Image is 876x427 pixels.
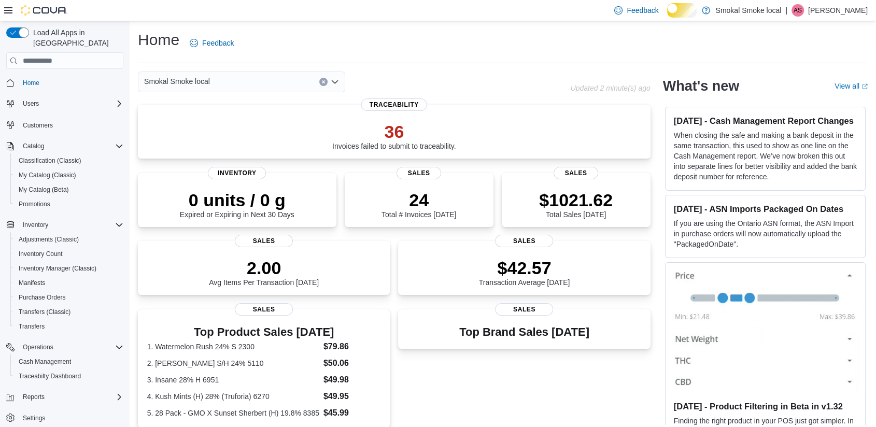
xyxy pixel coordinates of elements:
[15,355,123,368] span: Cash Management
[147,326,381,338] h3: Top Product Sales [DATE]
[332,121,456,142] p: 36
[10,305,128,319] button: Transfers (Classic)
[667,3,697,18] input: Dark Mode
[19,358,71,366] span: Cash Management
[138,30,179,50] h1: Home
[15,154,86,167] a: Classification (Classic)
[10,276,128,290] button: Manifests
[15,320,49,333] a: Transfers
[19,171,76,179] span: My Catalog (Classic)
[147,358,319,368] dt: 2. [PERSON_NAME] S/H 24% 5110
[479,258,570,278] p: $42.57
[19,219,52,231] button: Inventory
[2,390,128,404] button: Reports
[554,167,598,179] span: Sales
[15,248,67,260] a: Inventory Count
[23,142,44,150] span: Catalog
[19,140,123,152] span: Catalog
[19,235,79,244] span: Adjustments (Classic)
[674,130,857,182] p: When closing the safe and making a bank deposit in the same transaction, this used to show as one...
[208,167,266,179] span: Inventory
[674,204,857,214] h3: [DATE] - ASN Imports Packaged On Dates
[19,200,50,208] span: Promotions
[235,303,293,316] span: Sales
[23,343,53,351] span: Operations
[785,4,787,17] p: |
[19,119,57,132] a: Customers
[15,291,123,304] span: Purchase Orders
[361,98,427,111] span: Traceability
[19,322,45,331] span: Transfers
[19,118,123,131] span: Customers
[15,355,75,368] a: Cash Management
[23,121,53,130] span: Customers
[715,4,781,17] p: Smokal Smoke local
[19,264,96,273] span: Inventory Manager (Classic)
[15,277,123,289] span: Manifests
[10,369,128,383] button: Traceabilty Dashboard
[674,401,857,411] h3: [DATE] - Product Filtering in Beta in v1.32
[15,320,123,333] span: Transfers
[397,167,441,179] span: Sales
[10,182,128,197] button: My Catalog (Beta)
[209,258,319,278] p: 2.00
[19,76,123,89] span: Home
[663,78,739,94] h2: What's new
[15,306,75,318] a: Transfers (Classic)
[19,156,81,165] span: Classification (Classic)
[15,233,123,246] span: Adjustments (Classic)
[19,77,44,89] a: Home
[861,83,868,90] svg: External link
[180,190,294,219] div: Expired or Expiring in Next 30 Days
[144,75,210,88] span: Smokal Smoke local
[15,248,123,260] span: Inventory Count
[792,4,804,17] div: Adam Sanchez
[19,341,58,353] button: Operations
[10,232,128,247] button: Adjustments (Classic)
[15,183,73,196] a: My Catalog (Beta)
[10,153,128,168] button: Classification (Classic)
[495,235,553,247] span: Sales
[209,258,319,287] div: Avg Items Per Transaction [DATE]
[808,4,868,17] p: [PERSON_NAME]
[674,218,857,249] p: If you are using the Ontario ASN format, the ASN Import in purchase orders will now automatically...
[23,79,39,87] span: Home
[332,121,456,150] div: Invoices failed to submit to traceability.
[2,75,128,90] button: Home
[382,190,456,210] p: 24
[21,5,67,16] img: Cova
[2,410,128,425] button: Settings
[19,97,43,110] button: Users
[15,370,123,382] span: Traceabilty Dashboard
[29,27,123,48] span: Load All Apps in [GEOGRAPHIC_DATA]
[19,219,123,231] span: Inventory
[2,117,128,132] button: Customers
[10,319,128,334] button: Transfers
[2,218,128,232] button: Inventory
[19,279,45,287] span: Manifests
[19,372,81,380] span: Traceabilty Dashboard
[19,308,70,316] span: Transfers (Classic)
[570,84,650,92] p: Updated 2 minute(s) ago
[147,375,319,385] dt: 3. Insane 28% H 6951
[479,258,570,287] div: Transaction Average [DATE]
[19,293,66,302] span: Purchase Orders
[382,190,456,219] div: Total # Invoices [DATE]
[15,233,83,246] a: Adjustments (Classic)
[15,291,70,304] a: Purchase Orders
[15,169,80,181] a: My Catalog (Classic)
[23,393,45,401] span: Reports
[319,78,328,86] button: Clear input
[147,408,319,418] dt: 5. 28 Pack - GMO X Sunset Sherbert (H) 19.8% 8385
[15,370,85,382] a: Traceabilty Dashboard
[15,306,123,318] span: Transfers (Classic)
[323,340,381,353] dd: $79.86
[459,326,589,338] h3: Top Brand Sales [DATE]
[19,186,69,194] span: My Catalog (Beta)
[19,97,123,110] span: Users
[23,414,45,422] span: Settings
[794,4,802,17] span: AS
[495,303,553,316] span: Sales
[19,411,123,424] span: Settings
